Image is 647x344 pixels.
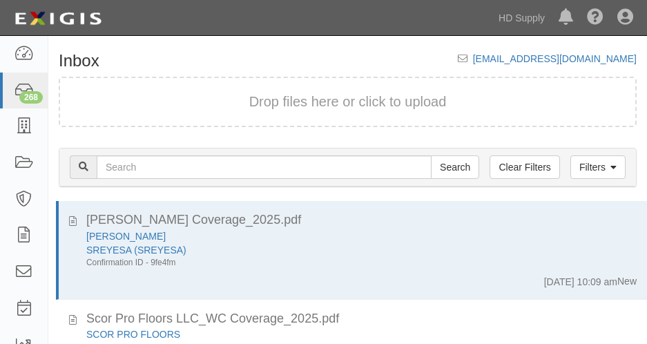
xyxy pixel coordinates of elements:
input: Search [97,155,432,179]
div: Confirmation ID - 9fe4fm [86,257,637,269]
i: Help Center - Complianz [587,10,603,26]
a: Clear Filters [490,155,559,179]
div: New [617,269,637,288]
div: Saul Reyes_WC Coverage_2025.pdf [86,211,637,229]
div: Scor Pro Floors LLC_WC Coverage_2025.pdf [86,310,637,328]
a: [PERSON_NAME] [86,231,166,242]
div: [DATE] 10:09 am [544,269,617,289]
img: logo-5460c22ac91f19d4615b14bd174203de0afe785f0fc80cf4dbbc73dc1793850b.png [10,6,106,31]
a: SCOR PRO FLOORS [86,329,180,340]
button: Drop files here or click to upload [249,92,447,112]
div: SREYESA (SREYESA) [86,243,637,257]
a: [EMAIL_ADDRESS][DOMAIN_NAME] [473,53,637,64]
div: 268 [19,91,43,104]
h1: Inbox [59,52,99,70]
a: Filters [570,155,626,179]
a: HD Supply [492,4,552,32]
input: Search [431,155,479,179]
div: SAUL REYES [86,229,637,243]
a: SREYESA (SREYESA) [86,245,186,256]
div: SCOR PRO FLOORS [86,327,637,341]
